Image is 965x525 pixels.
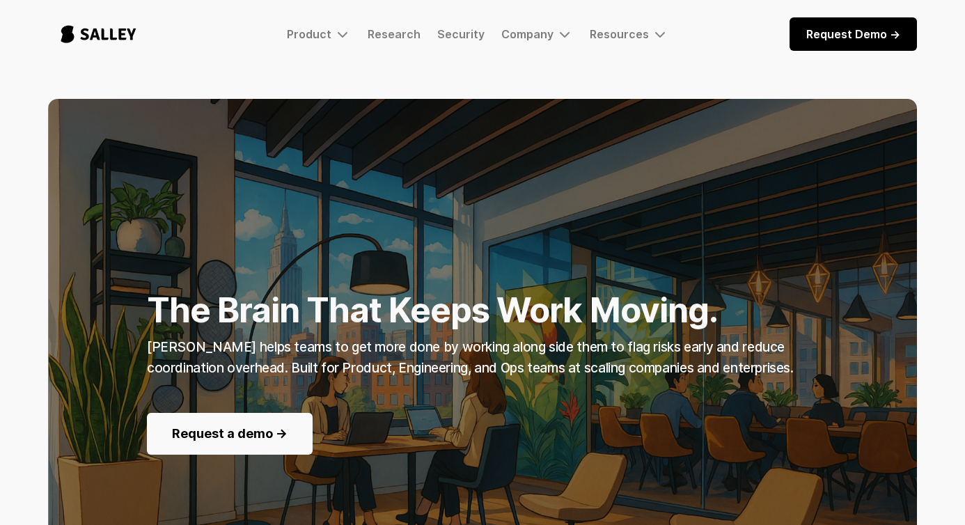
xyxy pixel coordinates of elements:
[501,26,573,42] div: Company
[501,27,554,41] div: Company
[368,27,421,41] a: Research
[437,27,485,41] a: Security
[590,26,668,42] div: Resources
[287,26,351,42] div: Product
[147,339,794,376] strong: [PERSON_NAME] helps teams to get more done by working along side them to flag risks early and red...
[790,17,917,51] a: Request Demo ->
[147,413,313,455] a: Request a demo ->
[147,290,718,331] strong: The Brain That Keeps Work Moving.
[287,27,331,41] div: Product
[590,27,649,41] div: Resources
[48,11,149,57] a: home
